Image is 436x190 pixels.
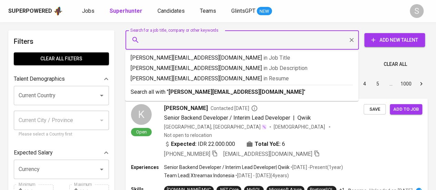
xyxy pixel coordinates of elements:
span: Jobs [82,8,94,14]
p: Please select a Country first [19,131,104,138]
span: Qwiik [297,114,311,121]
span: Save [367,106,382,113]
span: GlintsGPT [231,8,255,14]
span: 6 [282,140,285,148]
button: Add New Talent [364,33,425,47]
span: in Job Title [263,54,290,61]
div: Expected Salary [14,146,109,160]
a: Jobs [82,7,96,16]
span: Clear All [384,60,407,69]
b: Superhunter [110,8,142,14]
button: Go to page 4 [359,78,370,89]
b: Expected: [171,140,196,148]
span: [DEMOGRAPHIC_DATA] [274,123,326,130]
button: Go to page 5 [372,78,383,89]
div: Superpowered [8,7,52,15]
span: Contacted [DATE] [211,105,258,112]
h6: Filters [14,36,109,47]
p: Talent Demographics [14,75,65,83]
span: [PERSON_NAME] [164,104,208,112]
span: Candidates [158,8,185,14]
b: [PERSON_NAME][EMAIL_ADDRESS][DOMAIN_NAME] [169,89,304,95]
span: Clear All filters [19,54,103,63]
img: app logo [53,6,63,16]
span: Senior Backend Developer / Interim Lead Developer [164,114,290,121]
span: NEW [257,8,272,15]
span: Open [133,129,150,135]
button: Go to next page [416,78,427,89]
button: Open [97,164,107,174]
span: Teams [200,8,216,14]
span: [PHONE_NUMBER] [164,151,210,157]
a: Superhunter [110,7,144,16]
div: K [131,104,152,125]
p: • [DATE] - [DATE] ( 4 years ) [234,172,289,179]
span: | [293,114,295,122]
a: GlintsGPT NEW [231,7,272,16]
svg: By Batam recruiter [251,105,258,112]
button: Clear All filters [14,52,109,65]
span: Add New Talent [370,36,419,44]
span: in Job Description [263,65,307,71]
button: Open [97,91,107,100]
button: Clear All [381,58,410,71]
div: S [410,4,424,18]
span: Add to job [393,106,419,113]
button: Go to page 1000 [398,78,414,89]
span: in Resume [263,75,289,82]
p: [PERSON_NAME][EMAIL_ADDRESS][DOMAIN_NAME] [131,54,353,62]
button: Add to job [390,104,422,115]
p: [PERSON_NAME][EMAIL_ADDRESS][DOMAIN_NAME] [131,74,353,83]
div: IDR 22.000.000 [164,140,235,148]
div: Talent Demographics [14,72,109,86]
p: Expected Salary [14,149,53,157]
img: magic_wand.svg [261,124,267,130]
p: • [DATE] - Present ( 1 year ) [290,164,343,171]
nav: pagination navigation [306,78,428,89]
p: Search all with " " [131,88,353,96]
div: [GEOGRAPHIC_DATA], [GEOGRAPHIC_DATA] [164,123,267,130]
a: Teams [200,7,217,16]
button: Clear [347,35,356,45]
p: Experiences [131,164,164,171]
p: [PERSON_NAME][EMAIL_ADDRESS][DOMAIN_NAME] [131,64,353,72]
span: [EMAIL_ADDRESS][DOMAIN_NAME] [223,151,312,157]
p: Senior Backend Developer / Interim Lead Developer | Qwiik [164,164,290,171]
p: Not open to relocation [164,132,212,139]
button: Save [364,104,386,115]
p: Team Lead | Xtreamax Indonesia [164,172,234,179]
a: Candidates [158,7,186,16]
b: Total YoE: [255,140,281,148]
div: … [385,80,396,87]
a: Superpoweredapp logo [8,6,63,16]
